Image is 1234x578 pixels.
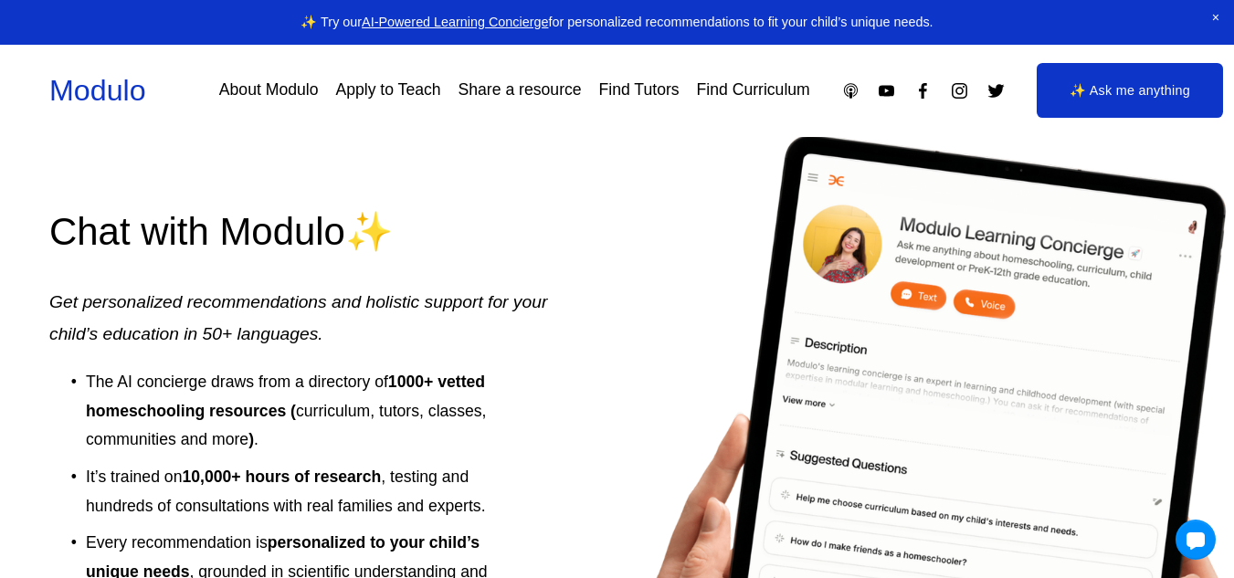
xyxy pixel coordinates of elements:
[182,468,381,486] strong: 10,000+ hours of research
[877,81,896,100] a: YouTube
[86,373,490,420] strong: 1000+ vetted homeschooling resources (
[219,75,319,107] a: About Modulo
[986,81,1006,100] a: Twitter
[599,75,680,107] a: Find Tutors
[362,15,548,29] a: AI-Powered Learning Concierge
[49,292,553,343] em: Get personalized recommendations and holistic support for your child’s education in 50+ languages.
[459,75,582,107] a: Share a resource
[950,81,969,100] a: Instagram
[86,463,516,520] p: It’s trained on , testing and hundreds of consultations with real families and experts.
[49,74,146,107] a: Modulo
[248,430,254,448] strong: )
[1037,63,1223,118] a: ✨ Ask me anything
[913,81,933,100] a: Facebook
[841,81,860,100] a: Apple Podcasts
[49,207,564,257] h2: Chat with Modulo✨
[335,75,440,107] a: Apply to Teach
[697,75,810,107] a: Find Curriculum
[86,368,516,455] p: The AI concierge draws from a directory of curriculum, tutors, classes, communities and more .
